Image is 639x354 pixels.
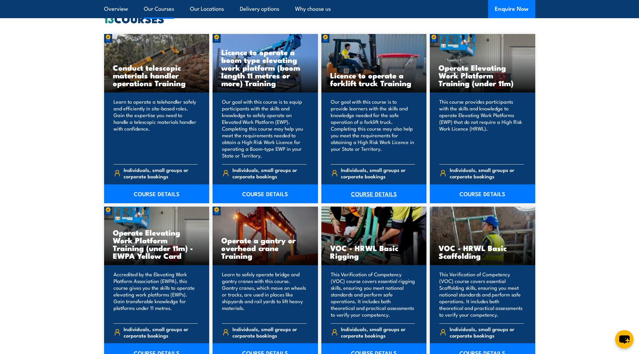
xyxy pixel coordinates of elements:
[341,326,415,339] span: Individuals, small groups or corporate bookings
[221,236,309,259] h3: Operate a gantry or overhead crane Training
[439,64,526,87] h3: Operate Elevating Work Platform Training (under 11m)
[114,98,198,159] p: Learn to operate a telehandler safely and efficiently in site-based roles. Gain the expertise you...
[450,326,524,339] span: Individuals, small groups or corporate bookings
[615,330,634,349] button: chat-button
[330,244,418,259] h3: VOC - HRWL Basic Rigging
[232,326,307,339] span: Individuals, small groups or corporate bookings
[221,48,309,87] h3: Licence to operate a boom type elevating work platform (boom length 11 metres or more) Training
[341,167,415,179] span: Individuals, small groups or corporate bookings
[113,228,201,259] h3: Operate Elevating Work Platform Training (under 11m) - EWPA Yellow Card
[114,271,198,318] p: Accredited by the Elevating Work Platform Association (EWPA), this course gives you the skills to...
[439,271,524,318] p: This Verification of Competency (VOC) course covers essential Scaffolding skills, ensuring you me...
[331,98,415,159] p: Our goal with this course is to provide learners with the skills and knowledge needed for the saf...
[331,271,415,318] p: This Verification of Competency (VOC) course covers essential rigging skills, ensuring you meet n...
[330,71,418,87] h3: Licence to operate a forklift truck Training
[222,98,307,159] p: Our goal with this course is to equip participants with the skills and knowledge to safely operat...
[439,244,526,259] h3: VOC - HRWL Basic Scaffolding
[213,184,318,203] a: COURSE DETAILS
[104,10,114,27] strong: 13
[439,98,524,159] p: This course provides participants with the skills and knowledge to operate Elevating Work Platfor...
[113,64,201,87] h3: Conduct telescopic materials handler operations Training
[104,14,535,23] h2: COURSES
[222,271,307,318] p: Learn to safely operate bridge and gantry cranes with this course. Gantry cranes, which move on w...
[124,167,198,179] span: Individuals, small groups or corporate bookings
[430,184,535,203] a: COURSE DETAILS
[232,167,307,179] span: Individuals, small groups or corporate bookings
[124,326,198,339] span: Individuals, small groups or corporate bookings
[450,167,524,179] span: Individuals, small groups or corporate bookings
[104,184,210,203] a: COURSE DETAILS
[321,184,427,203] a: COURSE DETAILS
